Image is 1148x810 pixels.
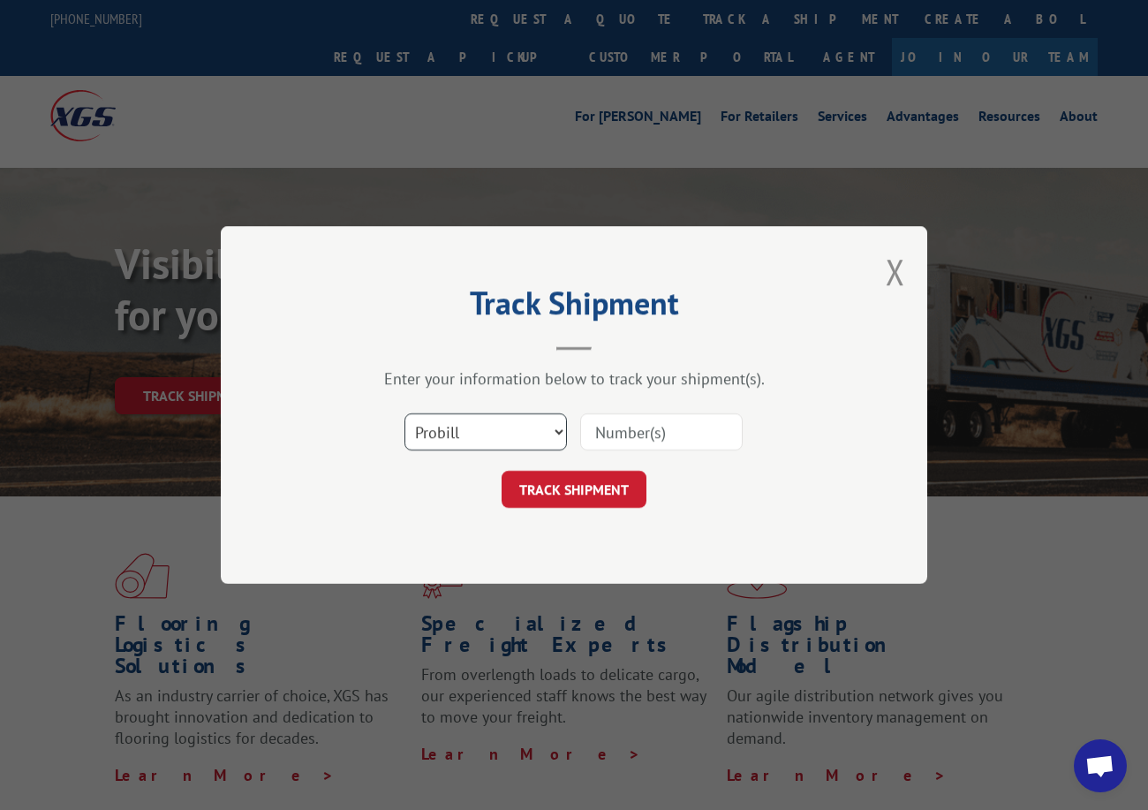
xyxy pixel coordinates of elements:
[309,291,839,324] h2: Track Shipment
[580,413,743,450] input: Number(s)
[309,368,839,389] div: Enter your information below to track your shipment(s).
[502,471,646,508] button: TRACK SHIPMENT
[886,248,905,295] button: Close modal
[1074,739,1127,792] div: Open chat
